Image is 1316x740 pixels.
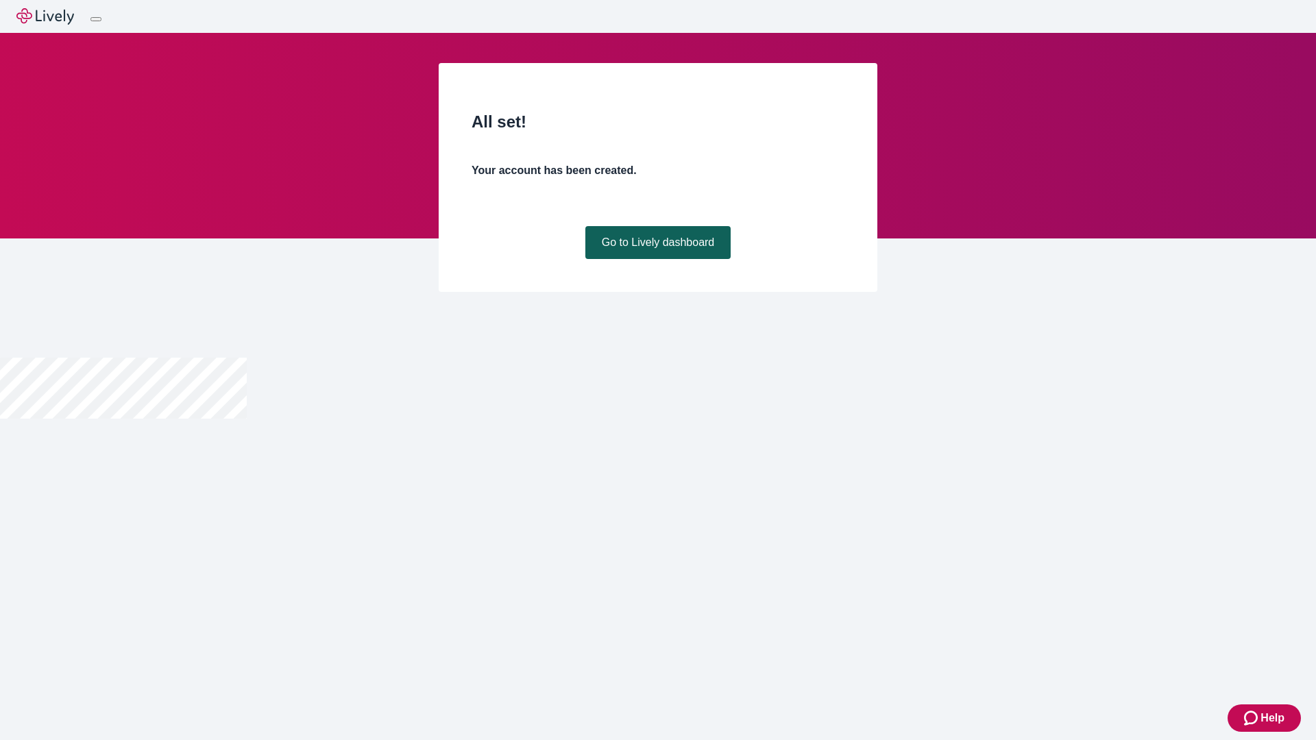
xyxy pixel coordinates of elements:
a: Go to Lively dashboard [585,226,731,259]
h2: All set! [472,110,844,134]
button: Log out [90,17,101,21]
img: Lively [16,8,74,25]
svg: Zendesk support icon [1244,710,1260,726]
button: Zendesk support iconHelp [1228,704,1301,732]
span: Help [1260,710,1284,726]
h4: Your account has been created. [472,162,844,179]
